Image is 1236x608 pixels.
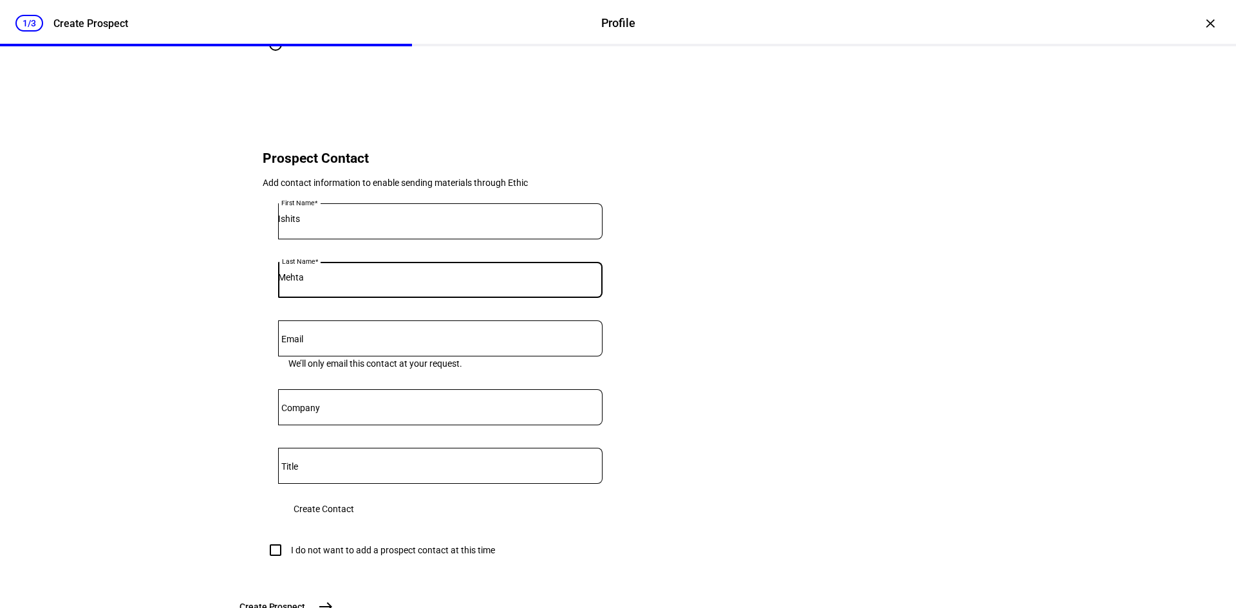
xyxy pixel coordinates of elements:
div: 1/3 [15,15,43,32]
span: Create Contact [294,496,354,522]
mat-label: Title [281,461,298,472]
mat-label: First Name [281,199,314,207]
div: Create Prospect [53,17,128,30]
button: Create Contact [278,496,370,522]
div: Profile [601,15,635,32]
mat-hint: We’ll only email this contact at your request. [288,356,462,369]
div: × [1200,13,1221,33]
h2: Prospect Contact [263,151,618,166]
div: Add contact information to enable sending materials through Ethic [263,178,618,188]
mat-label: Company [281,403,320,413]
div: I do not want to add a prospect contact at this time [291,545,495,555]
mat-label: Last Name [282,257,315,265]
mat-label: Email [281,334,303,344]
